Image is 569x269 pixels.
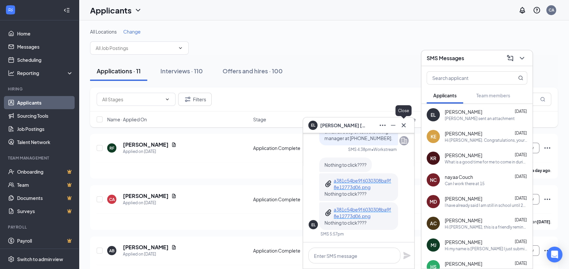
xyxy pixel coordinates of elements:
[395,105,412,116] div: Close
[311,222,316,228] div: EL
[543,144,551,152] svg: Ellipses
[445,130,482,137] span: [PERSON_NAME]
[506,54,514,62] svg: ComposeMessage
[223,67,283,75] div: Offers and hires · 100
[178,45,183,51] svg: ChevronDown
[427,55,464,62] h3: SMS Messages
[371,147,397,152] span: • Workstream
[533,6,541,14] svg: QuestionInfo
[427,72,505,84] input: Search applicant
[518,6,526,14] svg: Notifications
[445,195,482,202] span: [PERSON_NAME]
[430,220,437,227] div: AC
[17,165,73,178] a: OnboardingCrown
[17,96,73,109] a: Applicants
[102,96,162,103] input: All Stages
[165,97,170,102] svg: ChevronDown
[430,198,437,205] div: MD
[97,67,141,75] div: Applications · 11
[430,155,436,161] div: KR
[398,120,409,131] button: Cross
[96,44,175,52] input: All Job Postings
[445,246,527,252] div: Hi my name is [PERSON_NAME] I just submitted an application and was wondering when I could schedu...
[515,261,527,266] span: [DATE]
[518,54,526,62] svg: ChevronDown
[8,155,72,161] div: Team Management
[253,196,324,203] div: Application Complete
[431,111,436,118] div: EL
[537,219,550,224] b: [DATE]
[17,135,73,149] a: Talent Network
[515,152,527,157] span: [DATE]
[123,251,177,257] div: Applied on [DATE]
[324,180,332,188] svg: Paperclip
[184,95,192,103] svg: Filter
[549,7,554,13] div: CA
[17,122,73,135] a: Job Postings
[445,137,527,143] div: Hi [PERSON_NAME]. Congratulations, your meeting with [PERSON_NAME] for Team Member at [PERSON_NAM...
[445,174,473,180] span: nayaa Couch
[476,92,510,98] span: Team members
[334,206,393,219] a: a381c54be9f6030308ba9f8e12773d06.png
[518,75,523,81] svg: MagnifyingGlass
[532,168,550,173] b: a day ago
[431,242,436,248] div: MJ
[377,120,388,131] button: Ellipses
[388,120,398,131] button: Minimize
[445,116,515,121] div: [PERSON_NAME] sent an attachment
[334,177,393,190] a: a381c54be9f6030308ba9f8e12773d06.png
[445,159,527,165] div: What is a good time for me to come in during the week in the evening because I did the time onlin...
[171,245,177,250] svg: Document
[109,248,114,254] div: AB
[547,247,562,262] div: Open Intercom Messenger
[107,116,147,123] span: Name · Applied On
[178,93,212,106] button: Filter Filters
[160,67,203,75] div: Interviews · 110
[17,205,73,218] a: SurveysCrown
[17,109,73,122] a: Sourcing Tools
[379,121,387,129] svg: Ellipses
[17,70,74,76] div: Reporting
[123,141,169,148] h5: [PERSON_NAME]
[253,116,266,123] span: Stage
[17,53,73,66] a: Scheduling
[123,244,169,251] h5: [PERSON_NAME]
[320,122,366,129] span: [PERSON_NAME] [PERSON_NAME]
[515,239,527,244] span: [DATE]
[253,145,324,151] div: Application Complete
[134,6,142,14] svg: ChevronDown
[17,27,73,40] a: Home
[348,147,371,152] div: SMS 4:38pm
[8,224,72,230] div: Payroll
[324,220,367,226] span: Nothing to click????
[253,247,324,254] div: Application Complete
[505,53,515,63] button: ComposeMessage
[433,92,457,98] span: Applicants
[431,133,436,140] div: KE
[515,217,527,222] span: [DATE]
[445,260,482,267] span: [PERSON_NAME]
[8,86,72,92] div: Hiring
[403,252,411,259] svg: Plane
[328,116,352,123] span: Job posting
[445,152,482,159] span: [PERSON_NAME]
[389,121,397,129] svg: Minimize
[123,192,169,200] h5: [PERSON_NAME]
[400,121,408,129] svg: Cross
[171,193,177,199] svg: Document
[109,145,114,151] div: RF
[400,137,408,145] svg: Company
[123,29,141,35] span: Change
[17,178,73,191] a: TeamCrown
[515,196,527,201] span: [DATE]
[324,191,367,197] span: Nothing to click????
[90,5,131,16] h1: Applicants
[324,162,367,168] span: Nothing to click????
[445,109,482,115] span: [PERSON_NAME]
[63,7,70,13] svg: Collapse
[445,239,482,245] span: [PERSON_NAME]
[543,195,551,203] svg: Ellipses
[17,256,63,262] div: Switch to admin view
